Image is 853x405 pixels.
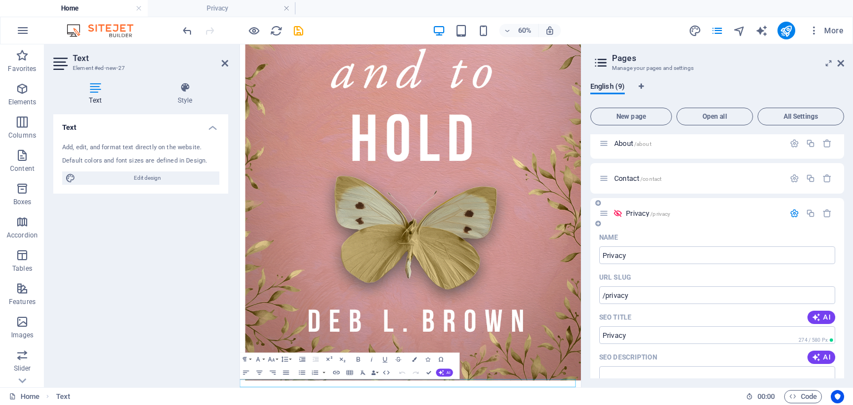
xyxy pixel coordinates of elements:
[599,313,631,322] label: The page title in search results and browser tabs
[53,114,228,134] h4: Text
[269,24,283,37] button: reload
[599,286,835,304] input: Last part of the URL for this page
[62,143,219,153] div: Add, edit, and format text directly on the website.
[807,351,835,364] button: AI
[790,139,799,148] div: Settings
[812,313,831,322] span: AI
[746,390,775,403] h6: Session time
[352,352,365,366] button: Bold (Ctrl+B)
[499,24,539,37] button: 60%
[396,366,409,379] button: Undo (Ctrl+Z)
[789,390,817,403] span: Code
[240,352,253,366] button: Paragraph Format
[611,175,784,182] div: Contact/contact
[10,164,34,173] p: Content
[56,390,70,403] span: Click to select. Double-click to edit
[599,353,657,362] p: SEO Description
[181,24,194,37] i: Undo: Add element (Ctrl+Z)
[148,2,295,14] h4: Privacy
[8,98,37,107] p: Elements
[12,264,32,273] p: Tables
[806,174,815,183] div: Duplicate
[447,371,451,374] span: AI
[73,63,206,73] h3: Element #ed-new-27
[614,139,651,148] span: About
[780,24,792,37] i: Publish
[8,131,36,140] p: Columns
[9,297,36,306] p: Features
[8,64,36,73] p: Favorites
[611,140,784,147] div: About/about
[7,231,38,240] p: Accordion
[626,209,670,217] span: Privacy
[599,313,631,322] p: SEO Title
[757,390,775,403] span: 00 00
[755,24,768,37] i: AI Writer
[436,368,453,376] button: AI
[590,82,844,103] div: Language Tabs
[777,22,795,39] button: publish
[62,171,219,185] button: Edit design
[292,24,305,37] button: save
[595,113,667,120] span: New page
[142,82,228,105] h4: Style
[64,24,147,37] img: Editor Logo
[336,352,349,366] button: Subscript
[711,24,724,37] i: Pages (Ctrl+Alt+S)
[831,390,844,403] button: Usercentrics
[804,22,848,39] button: More
[762,113,839,120] span: All Settings
[599,233,618,242] p: Name
[806,139,815,148] div: Duplicate
[379,352,392,366] button: Underline (Ctrl+U)
[612,63,822,73] h3: Manage your pages and settings
[280,366,293,379] button: Align Justify
[640,176,661,182] span: /contact
[435,352,448,366] button: Special Characters
[599,366,835,402] textarea: The text in search results and social media
[799,337,827,343] span: 274 / 580 Px
[323,352,335,366] button: Superscript
[56,390,70,403] nav: breadcrumb
[267,366,279,379] button: Align Right
[784,390,822,403] button: Code
[309,352,322,366] button: Decrease Indent
[650,211,670,217] span: /privacy
[711,24,724,37] button: pages
[733,24,746,37] button: navigator
[422,352,434,366] button: Icons
[296,352,309,366] button: Increase Indent
[765,392,767,401] span: :
[62,156,219,166] div: Default colors and font sizes are defined in Design.
[623,210,784,217] div: Privacy/privacy
[809,25,844,36] span: More
[79,171,216,185] span: Edit design
[590,108,672,125] button: New page
[392,352,405,366] button: Strikethrough
[545,26,555,36] i: On resize automatically adjust zoom level to fit chosen device.
[676,108,753,125] button: Open all
[755,24,769,37] button: text_generator
[822,209,832,218] div: Remove
[365,352,378,366] button: Italic (Ctrl+I)
[757,108,844,125] button: All Settings
[796,336,835,344] span: Calculated pixel length in search results
[247,24,260,37] button: Click here to leave preview mode and continue editing
[53,82,142,105] h4: Text
[599,273,631,282] p: URL SLUG
[822,174,832,183] div: Remove
[380,366,393,379] button: HTML
[634,141,651,147] span: /about
[13,198,32,206] p: Boxes
[14,364,31,373] p: Slider
[370,366,380,379] button: Data Bindings
[267,352,279,366] button: Font Size
[423,366,435,379] button: Confirm (Ctrl+⏎)
[253,366,266,379] button: Align Center
[270,24,283,37] i: Reload page
[689,24,702,37] button: design
[11,331,34,340] p: Images
[807,311,835,324] button: AI
[822,139,832,148] div: Remove
[240,366,253,379] button: Align Left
